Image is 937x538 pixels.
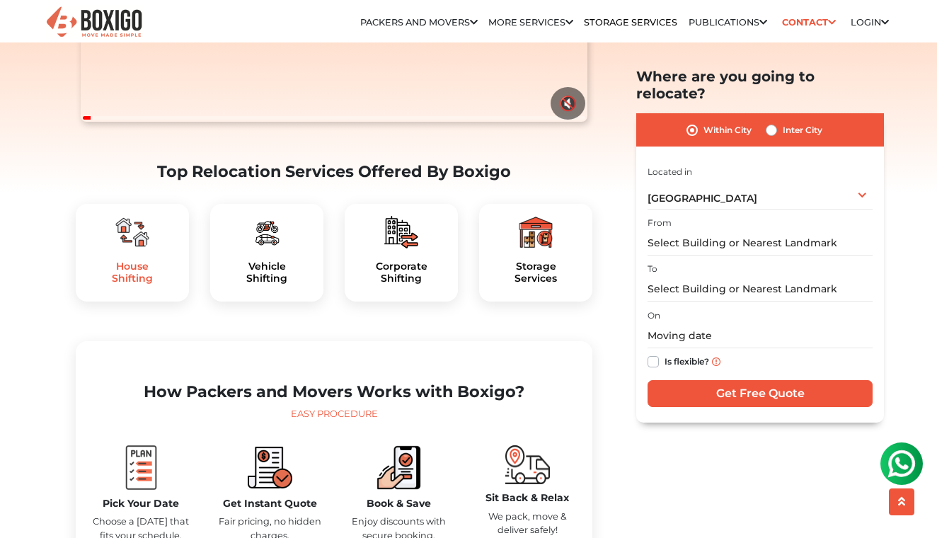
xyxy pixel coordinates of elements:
img: boxigo_packers_and_movers_plan [250,215,284,249]
label: On [648,309,660,322]
button: 🔇 [551,87,585,120]
button: scroll up [889,488,914,515]
img: boxigo_packers_and_movers_move [505,445,550,484]
input: Select Building or Nearest Landmark [648,231,873,256]
img: boxigo_packers_and_movers_compare [248,445,292,490]
label: Is flexible? [665,353,709,368]
a: Contact [777,11,840,33]
a: Login [851,17,889,28]
h5: Get Instant Quote [216,498,323,510]
div: Easy Procedure [87,407,581,421]
h5: Vehicle Shifting [222,261,312,285]
img: boxigo_packers_and_movers_plan [519,215,553,249]
label: From [648,217,672,229]
input: Select Building or Nearest Landmark [648,277,873,302]
h5: Storage Services [490,261,581,285]
h5: Corporate Shifting [356,261,447,285]
h5: House Shifting [87,261,178,285]
a: VehicleShifting [222,261,312,285]
img: info [712,357,720,366]
img: boxigo_packers_and_movers_plan [384,215,418,249]
label: Inter City [783,122,822,139]
img: Boxigo [45,5,144,40]
a: HouseShifting [87,261,178,285]
img: whatsapp-icon.svg [14,14,42,42]
a: CorporateShifting [356,261,447,285]
img: boxigo_packers_and_movers_book [376,445,421,490]
a: More services [488,17,573,28]
h5: Sit Back & Relax [473,492,581,504]
a: Publications [689,17,767,28]
h5: Book & Save [345,498,452,510]
label: To [648,263,657,275]
p: We pack, move & deliver safely! [473,510,581,537]
span: [GEOGRAPHIC_DATA] [648,192,757,205]
h2: How Packers and Movers Works with Boxigo? [87,382,581,401]
label: Within City [703,122,752,139]
a: Packers and Movers [360,17,478,28]
input: Moving date [648,324,873,348]
input: Get Free Quote [648,380,873,407]
img: boxigo_packers_and_movers_plan [119,445,163,490]
a: Storage Services [584,17,677,28]
a: StorageServices [490,261,581,285]
label: Located in [648,165,692,178]
h2: Where are you going to relocate? [636,68,884,102]
img: boxigo_packers_and_movers_plan [115,215,149,249]
h2: Top Relocation Services Offered By Boxigo [76,162,592,181]
h5: Pick Your Date [87,498,195,510]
